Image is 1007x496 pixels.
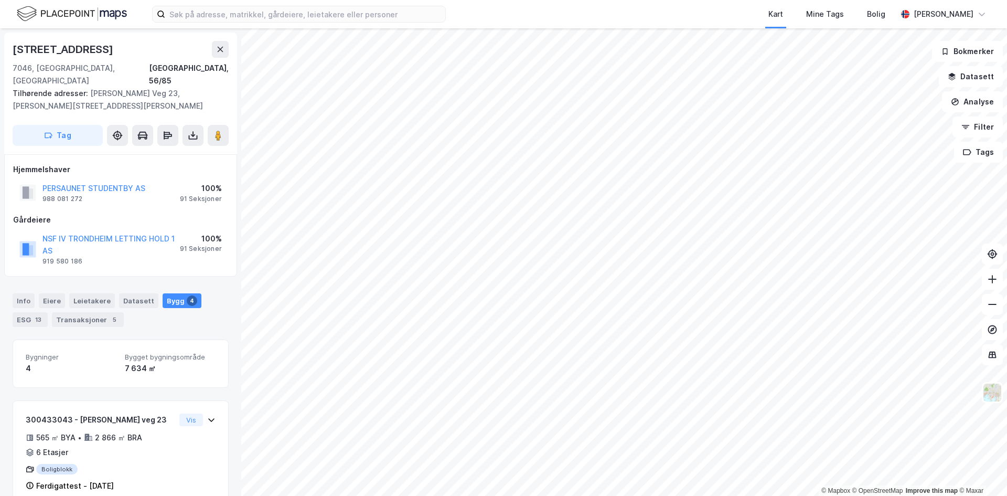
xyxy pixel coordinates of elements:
[125,353,216,362] span: Bygget bygningsområde
[932,41,1003,62] button: Bokmerker
[36,431,76,444] div: 565 ㎡ BYA
[180,233,222,245] div: 100%
[52,312,124,327] div: Transaksjoner
[78,434,82,442] div: •
[867,8,885,20] div: Bolig
[768,8,783,20] div: Kart
[180,245,222,253] div: 91 Seksjoner
[13,214,228,226] div: Gårdeiere
[95,431,142,444] div: 2 866 ㎡ BRA
[26,362,116,375] div: 4
[36,480,114,492] div: Ferdigattest - [DATE]
[165,6,445,22] input: Søk på adresse, matrikkel, gårdeiere, leietakere eller personer
[955,446,1007,496] div: Kontrollprogram for chat
[180,195,222,203] div: 91 Seksjoner
[13,163,228,176] div: Hjemmelshaver
[26,414,175,426] div: 300433043 - [PERSON_NAME] veg 23
[42,195,82,203] div: 988 081 272
[13,125,103,146] button: Tag
[119,293,158,308] div: Datasett
[36,446,68,459] div: 6 Etasjer
[806,8,844,20] div: Mine Tags
[13,293,35,308] div: Info
[13,312,48,327] div: ESG
[39,293,65,308] div: Eiere
[954,142,1003,163] button: Tags
[42,257,82,266] div: 919 580 186
[852,487,903,494] a: OpenStreetMap
[33,314,44,325] div: 13
[125,362,216,375] div: 7 634 ㎡
[180,182,222,195] div: 100%
[69,293,115,308] div: Leietakere
[939,66,1003,87] button: Datasett
[149,62,229,87] div: [GEOGRAPHIC_DATA], 56/85
[13,62,149,87] div: 7046, [GEOGRAPHIC_DATA], [GEOGRAPHIC_DATA]
[955,446,1007,496] iframe: Chat Widget
[942,91,1003,112] button: Analyse
[821,487,850,494] a: Mapbox
[109,314,120,325] div: 5
[13,89,90,98] span: Tilhørende adresser:
[17,5,127,23] img: logo.f888ab2527a4732fd821a326f86c7f29.svg
[179,414,203,426] button: Vis
[26,353,116,362] span: Bygninger
[13,41,115,58] div: [STREET_ADDRESS]
[982,383,1002,403] img: Z
[914,8,973,20] div: [PERSON_NAME]
[13,87,220,112] div: [PERSON_NAME] Veg 23, [PERSON_NAME][STREET_ADDRESS][PERSON_NAME]
[952,117,1003,138] button: Filter
[187,296,197,306] div: 4
[163,293,201,308] div: Bygg
[906,487,958,494] a: Improve this map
